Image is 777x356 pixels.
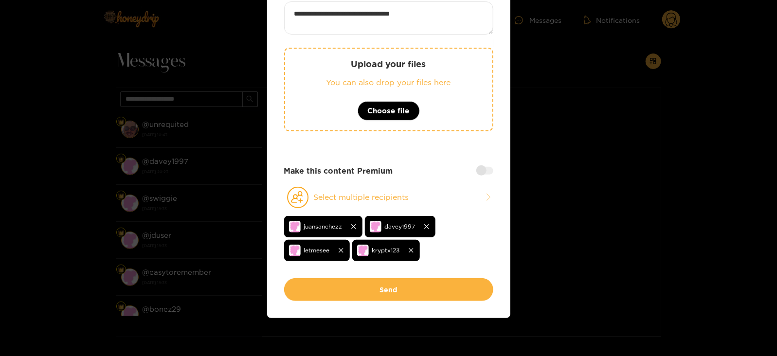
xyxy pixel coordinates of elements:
[357,245,369,256] img: no-avatar.png
[305,77,473,88] p: You can also drop your files here
[304,221,343,232] span: juansanchezz
[284,186,493,209] button: Select multiple recipients
[385,221,416,232] span: davey1997
[289,245,301,256] img: no-avatar.png
[368,105,410,117] span: Choose file
[284,278,493,301] button: Send
[284,165,393,177] strong: Make this content Premium
[289,221,301,232] img: no-avatar.png
[372,245,400,256] span: kryptx123
[305,58,473,70] p: Upload your files
[370,221,381,232] img: no-avatar.png
[358,101,420,121] button: Choose file
[304,245,330,256] span: letmesee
